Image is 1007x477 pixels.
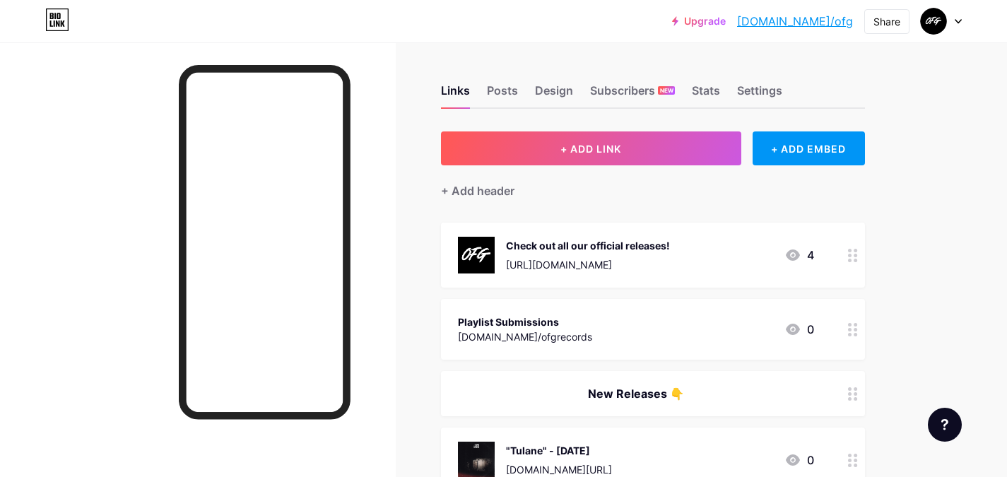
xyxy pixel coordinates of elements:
[506,257,670,272] div: [URL][DOMAIN_NAME]
[873,14,900,29] div: Share
[737,13,853,30] a: [DOMAIN_NAME]/ofg
[784,452,814,469] div: 0
[660,86,673,95] span: NEW
[506,462,612,477] div: [DOMAIN_NAME][URL]
[920,8,947,35] img: ofg
[487,82,518,107] div: Posts
[458,314,592,329] div: Playlist Submissions
[672,16,726,27] a: Upgrade
[753,131,865,165] div: + ADD EMBED
[590,82,675,107] div: Subscribers
[784,321,814,338] div: 0
[692,82,720,107] div: Stats
[506,238,670,253] div: Check out all our official releases!
[441,131,741,165] button: + ADD LINK
[441,82,470,107] div: Links
[535,82,573,107] div: Design
[441,182,514,199] div: + Add header
[737,82,782,107] div: Settings
[458,329,592,344] div: [DOMAIN_NAME]/ofgrecords
[784,247,814,264] div: 4
[506,443,612,458] div: "Tulane" - [DATE]
[458,385,814,402] div: New Releases 👇
[458,237,495,273] img: Check out all our official releases!
[560,143,621,155] span: + ADD LINK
